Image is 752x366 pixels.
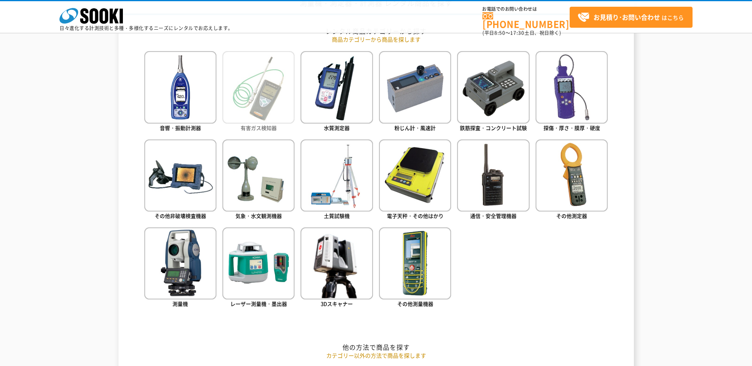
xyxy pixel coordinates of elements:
[144,227,216,299] img: 測量機
[570,7,693,28] a: お見積り･お問い合わせはこちら
[230,300,287,307] span: レーザー測量機・墨出器
[321,300,353,307] span: 3Dスキャナー
[536,51,608,133] a: 探傷・厚さ・膜厚・硬度
[470,212,517,219] span: 通信・安全管理機器
[379,51,451,133] a: 粉じん計・風速計
[379,227,451,299] img: その他測量機器
[300,227,373,299] img: 3Dスキャナー
[172,300,188,307] span: 測量機
[457,139,529,212] img: 通信・安全管理機器
[482,7,570,11] span: お電話でのお問い合わせは
[379,139,451,221] a: 電子天秤・その他はかり
[155,212,206,219] span: その他非破壊検査機器
[536,139,608,221] a: その他測定器
[222,227,295,299] img: レーザー測量機・墨出器
[536,51,608,123] img: 探傷・厚さ・膜厚・硬度
[235,212,282,219] span: 気象・水文観測機器
[144,139,216,221] a: その他非破壊検査機器
[460,124,527,132] span: 鉄筋探査・コンクリート試験
[397,300,433,307] span: その他測量機器
[222,139,295,221] a: 気象・水文観測機器
[300,139,373,221] a: 土質試験機
[59,26,233,30] p: 日々進化する計測技術と多種・多様化するニーズにレンタルでお応えします。
[324,124,350,132] span: 水質測定器
[241,124,277,132] span: 有害ガス検知器
[300,227,373,309] a: 3Dスキャナー
[394,124,436,132] span: 粉じん計・風速計
[222,227,295,309] a: レーザー測量機・墨出器
[144,227,216,309] a: 測量機
[144,35,608,44] p: 商品カテゴリーから商品を探します
[379,51,451,123] img: 粉じん計・風速計
[482,12,570,29] a: [PHONE_NUMBER]
[482,29,561,36] span: (平日 ～ 土日、祝日除く)
[300,51,373,123] img: 水質測定器
[222,51,295,123] img: 有害ガス検知器
[222,139,295,212] img: 気象・水文観測機器
[300,51,373,133] a: 水質測定器
[144,139,216,212] img: その他非破壊検査機器
[144,51,216,133] a: 音響・振動計測器
[379,139,451,212] img: 電子天秤・その他はかり
[556,212,587,219] span: その他測定器
[457,51,529,123] img: 鉄筋探査・コンクリート試験
[510,29,524,36] span: 17:30
[536,139,608,212] img: その他測定器
[144,343,608,351] h2: 他の方法で商品を探す
[144,51,216,123] img: 音響・振動計測器
[543,124,600,132] span: 探傷・厚さ・膜厚・硬度
[379,227,451,309] a: その他測量機器
[160,124,201,132] span: 音響・振動計測器
[494,29,505,36] span: 8:50
[578,11,684,23] span: はこちら
[300,139,373,212] img: 土質試験機
[144,351,608,360] p: カテゴリー以外の方法で商品を探します
[593,12,660,22] strong: お見積り･お問い合わせ
[457,139,529,221] a: 通信・安全管理機器
[222,51,295,133] a: 有害ガス検知器
[324,212,350,219] span: 土質試験機
[457,51,529,133] a: 鉄筋探査・コンクリート試験
[387,212,444,219] span: 電子天秤・その他はかり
